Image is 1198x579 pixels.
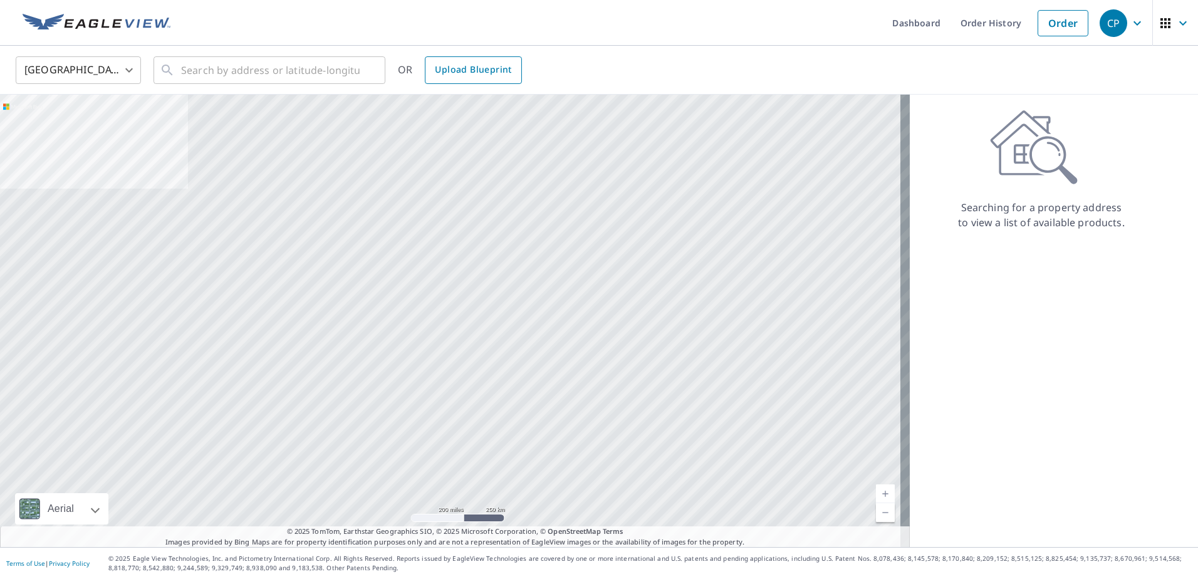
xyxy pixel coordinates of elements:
[287,526,623,537] span: © 2025 TomTom, Earthstar Geographics SIO, © 2025 Microsoft Corporation, ©
[16,53,141,88] div: [GEOGRAPHIC_DATA]
[425,56,521,84] a: Upload Blueprint
[6,560,90,567] p: |
[49,559,90,568] a: Privacy Policy
[957,200,1125,230] p: Searching for a property address to view a list of available products.
[1038,10,1088,36] a: Order
[108,554,1192,573] p: © 2025 Eagle View Technologies, Inc. and Pictometry International Corp. All Rights Reserved. Repo...
[1100,9,1127,37] div: CP
[181,53,360,88] input: Search by address or latitude-longitude
[23,14,170,33] img: EV Logo
[548,526,600,536] a: OpenStreetMap
[44,493,78,524] div: Aerial
[435,62,511,78] span: Upload Blueprint
[876,484,895,503] a: Current Level 5, Zoom In
[398,56,522,84] div: OR
[876,503,895,522] a: Current Level 5, Zoom Out
[603,526,623,536] a: Terms
[15,493,108,524] div: Aerial
[6,559,45,568] a: Terms of Use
